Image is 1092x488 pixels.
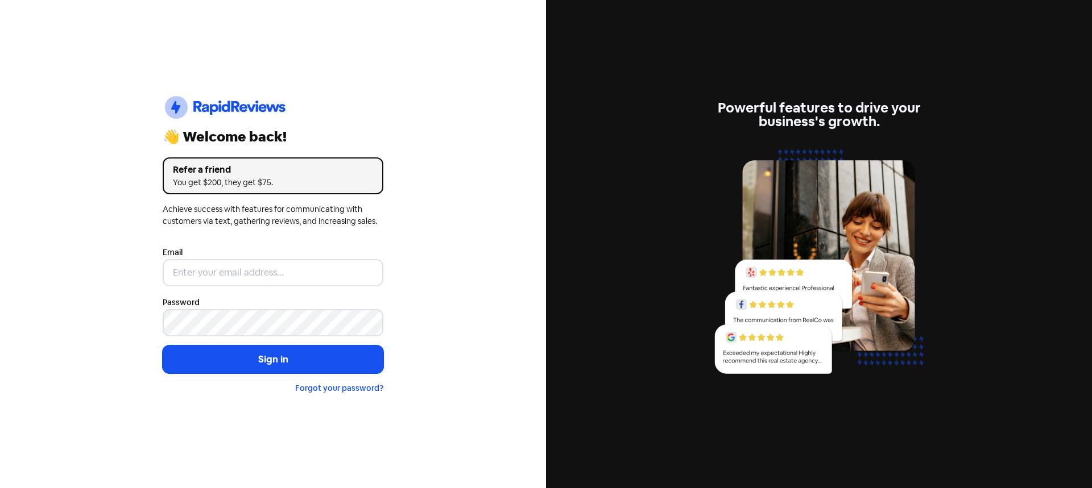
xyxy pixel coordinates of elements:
div: Powerful features to drive your business's growth. [709,101,929,128]
label: Email [163,247,183,258]
div: Refer a friend [173,163,373,177]
label: Password [163,297,200,308]
div: You get $200, they get $75. [173,177,373,189]
img: reviews [709,142,929,387]
input: Enter your email address... [163,259,383,286]
div: 👋 Welcome back! [163,130,383,144]
div: Achieve success with features for communicating with customers via text, gathering reviews, and i... [163,203,383,227]
a: Forgot your password? [295,383,383,393]
button: Sign in [163,345,383,374]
